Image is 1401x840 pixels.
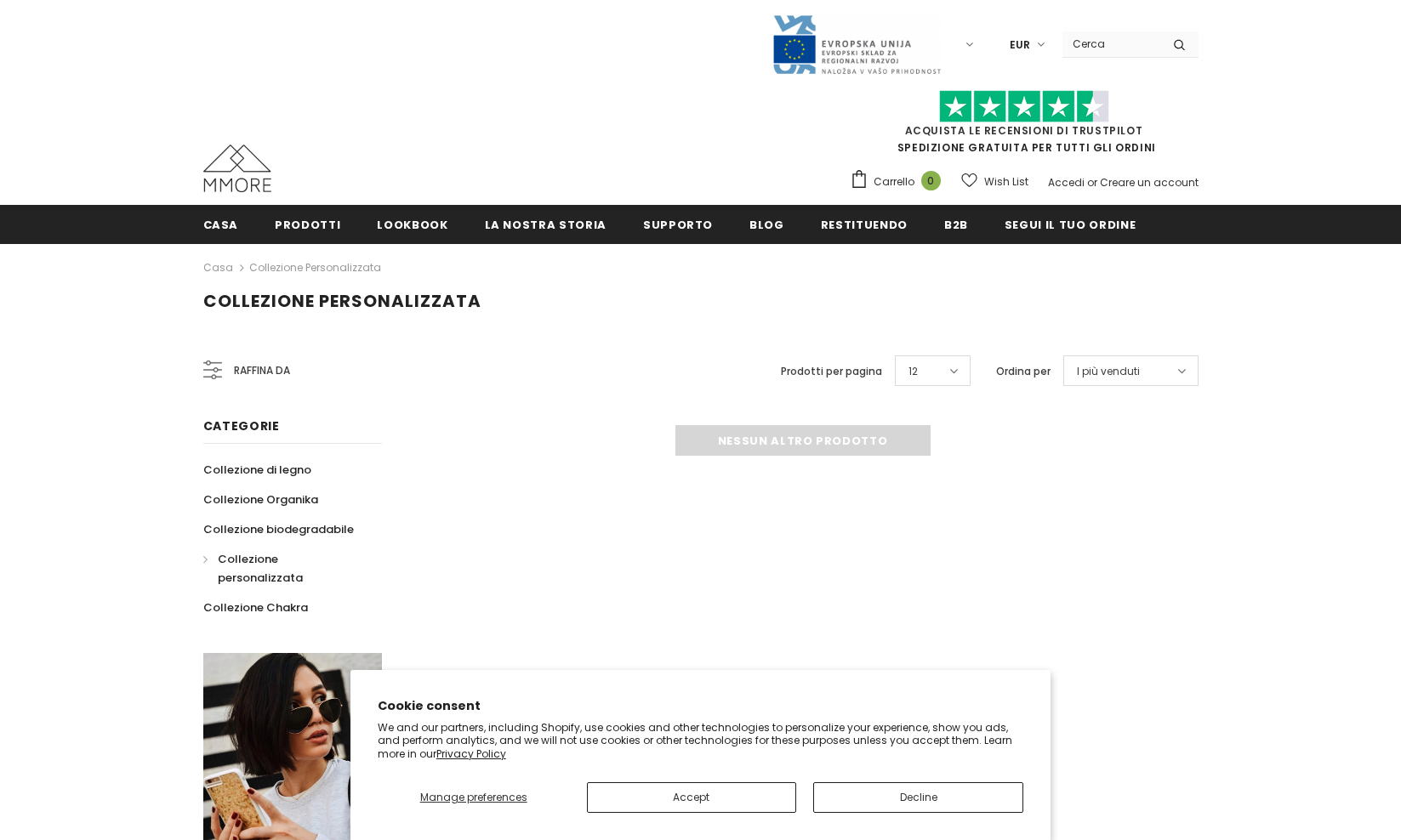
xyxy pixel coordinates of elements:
span: Lookbook [377,217,447,233]
span: Collezione di legno [203,462,311,478]
input: Search Site [1062,31,1160,56]
span: Manage preferences [420,790,527,804]
a: supporto [643,205,713,243]
a: Casa [203,258,233,278]
span: Carrello [874,173,914,190]
a: Privacy Policy [436,746,506,761]
p: We and our partners, including Shopify, use cookies and other technologies to personalize your ex... [378,721,1024,761]
span: B2B [944,217,968,233]
a: Prodotti [275,205,340,243]
span: Categorie [203,417,280,434]
a: Segui il tuo ordine [1005,205,1136,243]
a: Wish List [961,167,1028,196]
span: Wish List [984,173,1028,190]
a: Lookbook [377,205,447,243]
span: Collezione biodegradabile [203,521,354,537]
span: Casa [203,217,239,233]
img: Javni Razpis [772,14,942,76]
span: supporto [643,217,713,233]
button: Decline [813,782,1023,813]
span: I più venduti [1077,363,1140,380]
a: La nostra storia [485,205,607,243]
a: Collezione Organika [203,485,318,514]
span: Collezione Organika [203,491,318,508]
a: Collezione Chakra [203,593,308,622]
a: Acquista le recensioni di TrustPilot [905,123,1143,138]
span: Collezione personalizzata [203,289,481,313]
span: 12 [908,363,918,380]
img: Fidati di Pilot Stars [939,90,1109,123]
a: Creare un account [1100,175,1199,190]
span: Collezione personalizzata [218,551,303,586]
span: 0 [921,171,941,190]
a: Collezione personalizzata [203,544,363,593]
button: Accept [587,782,797,813]
a: Collezione personalizzata [249,260,381,275]
a: Restituendo [821,205,908,243]
span: SPEDIZIONE GRATUITA PER TUTTI GLI ORDINI [850,98,1199,155]
a: Accedi [1048,175,1085,190]
h2: Cookie consent [378,697,1024,715]
span: Blog [749,217,784,233]
span: EUR [1010,37,1030,54]
a: Blog [749,205,784,243]
span: Collezione Chakra [203,599,308,616]
a: Javni Razpis [772,37,942,51]
a: Collezione biodegradabile [203,514,354,544]
a: Casa [203,205,239,243]
span: Segui il tuo ordine [1005,217,1136,233]
a: Collezione di legno [203,455,311,485]
span: or [1087,175,1097,190]
a: B2B [944,205,968,243]
button: Manage preferences [378,782,570,813]
span: Raffina da [234,361,290,380]
span: La nostra storia [485,217,607,233]
label: Prodotti per pagina [781,363,882,380]
span: Restituendo [821,217,908,233]
span: Prodotti [275,217,340,233]
a: Carrello 0 [850,169,949,195]
img: Casi MMORE [203,145,271,192]
label: Ordina per [996,363,1051,380]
